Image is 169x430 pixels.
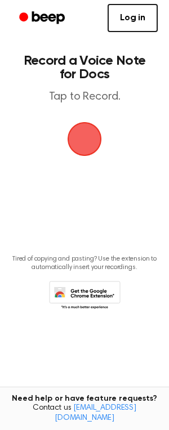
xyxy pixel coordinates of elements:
[55,404,136,422] a: [EMAIL_ADDRESS][DOMAIN_NAME]
[11,7,75,29] a: Beep
[7,404,162,423] span: Contact us
[108,4,158,32] a: Log in
[20,54,149,81] h1: Record a Voice Note for Docs
[68,122,101,156] button: Beep Logo
[9,255,160,272] p: Tired of copying and pasting? Use the extension to automatically insert your recordings.
[20,90,149,104] p: Tap to Record.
